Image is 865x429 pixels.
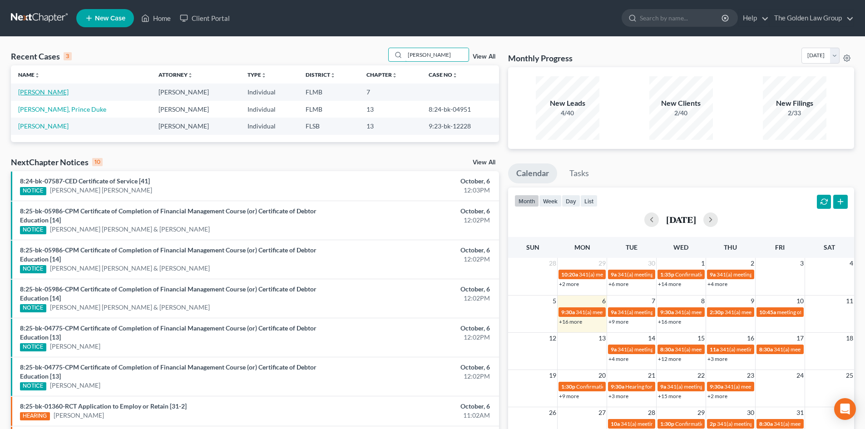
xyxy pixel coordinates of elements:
span: 341(a) meeting for [PERSON_NAME] [618,271,705,278]
input: Search by name... [405,48,469,61]
span: 1:35p [660,271,674,278]
span: 21 [647,370,656,381]
span: 2:30p [710,309,724,316]
div: 12:02PM [339,372,490,381]
a: 8:25-bk-05986-CPM Certificate of Completion of Financial Management Course (or) Certificate of De... [20,207,316,224]
span: 10:45a [759,309,776,316]
div: 3 [64,52,72,60]
span: 9a [660,383,666,390]
div: October, 6 [339,177,490,186]
a: +3 more [707,355,727,362]
button: day [562,195,580,207]
span: 9a [710,271,716,278]
a: +12 more [658,355,681,362]
td: Individual [240,118,299,134]
div: October, 6 [339,246,490,255]
h2: [DATE] [666,215,696,224]
a: Chapterunfold_more [366,71,397,78]
span: 9:30a [660,309,674,316]
a: 8:25-bk-05986-CPM Certificate of Completion of Financial Management Course (or) Certificate of De... [20,246,316,263]
span: 9 [750,296,755,306]
div: 12:02PM [339,333,490,342]
span: 8:30a [660,346,674,353]
td: [PERSON_NAME] [151,84,240,100]
div: NOTICE [20,382,46,390]
span: 30 [746,407,755,418]
span: 12 [548,333,557,344]
span: 1:30p [561,383,575,390]
a: Client Portal [175,10,234,26]
span: 5 [552,296,557,306]
span: 6 [601,296,607,306]
a: Attorneyunfold_more [158,71,193,78]
td: [PERSON_NAME] [151,118,240,134]
a: +9 more [559,393,579,399]
a: [PERSON_NAME] [PERSON_NAME] & [PERSON_NAME] [50,303,210,312]
span: 29 [598,258,607,269]
a: [PERSON_NAME] [50,381,100,390]
span: 8:30a [759,346,773,353]
a: +15 more [658,393,681,399]
td: 13 [359,101,421,118]
a: 8:25-bk-04775-CPM Certificate of Completion of Financial Management Course (or) Certificate of De... [20,363,316,380]
button: list [580,195,598,207]
span: 9:30a [611,383,624,390]
span: 9a [611,271,617,278]
a: Case Nounfold_more [429,71,458,78]
a: [PERSON_NAME] [PERSON_NAME] & [PERSON_NAME] [50,264,210,273]
span: 19 [548,370,557,381]
span: 10:20a [561,271,578,278]
td: 8:24-bk-04951 [421,101,499,118]
td: 13 [359,118,421,134]
span: Confirmation Hearing for [PERSON_NAME] [675,271,779,278]
a: 8:25-bk-04775-CPM Certificate of Completion of Financial Management Course (or) Certificate of De... [20,324,316,341]
span: 28 [647,407,656,418]
td: [PERSON_NAME] [151,101,240,118]
span: 11a [710,346,719,353]
div: NOTICE [20,304,46,312]
a: +16 more [559,318,582,325]
button: week [539,195,562,207]
i: unfold_more [330,73,336,78]
span: 341(a) meeting for [PERSON_NAME] [667,383,755,390]
span: 16 [746,333,755,344]
a: +3 more [608,393,628,399]
span: 1:30p [660,420,674,427]
span: New Case [95,15,125,22]
span: 29 [697,407,706,418]
td: 7 [359,84,421,100]
div: 2/33 [763,108,826,118]
a: +2 more [707,393,727,399]
span: 26 [548,407,557,418]
input: Search by name... [640,10,723,26]
span: 22 [697,370,706,381]
span: 4 [849,258,854,269]
i: unfold_more [392,73,397,78]
span: 341(a) meeting for [PERSON_NAME] [724,383,812,390]
div: 12:02PM [339,255,490,264]
span: 10a [611,420,620,427]
span: 27 [598,407,607,418]
span: Mon [574,243,590,251]
a: [PERSON_NAME] [PERSON_NAME] [50,186,152,195]
div: 12:02PM [339,294,490,303]
span: Hearing for [PERSON_NAME] [PERSON_NAME] [625,383,740,390]
span: 341(a) meeting for [PERSON_NAME] [675,309,762,316]
a: +14 more [658,281,681,287]
a: [PERSON_NAME] [PERSON_NAME] & [PERSON_NAME] [50,225,210,234]
span: Thu [724,243,737,251]
span: 20 [598,370,607,381]
span: 25 [845,370,854,381]
td: FLSB [298,118,359,134]
div: New Clients [649,98,713,108]
span: 341(a) meeting for [PERSON_NAME] [576,309,663,316]
button: month [514,195,539,207]
td: FLMB [298,101,359,118]
span: 341(a) meeting for [PERSON_NAME] [618,309,705,316]
i: unfold_more [261,73,267,78]
div: 10 [92,158,103,166]
a: The Golden Law Group [770,10,854,26]
span: 2p [710,420,716,427]
span: 18 [845,333,854,344]
td: Individual [240,101,299,118]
